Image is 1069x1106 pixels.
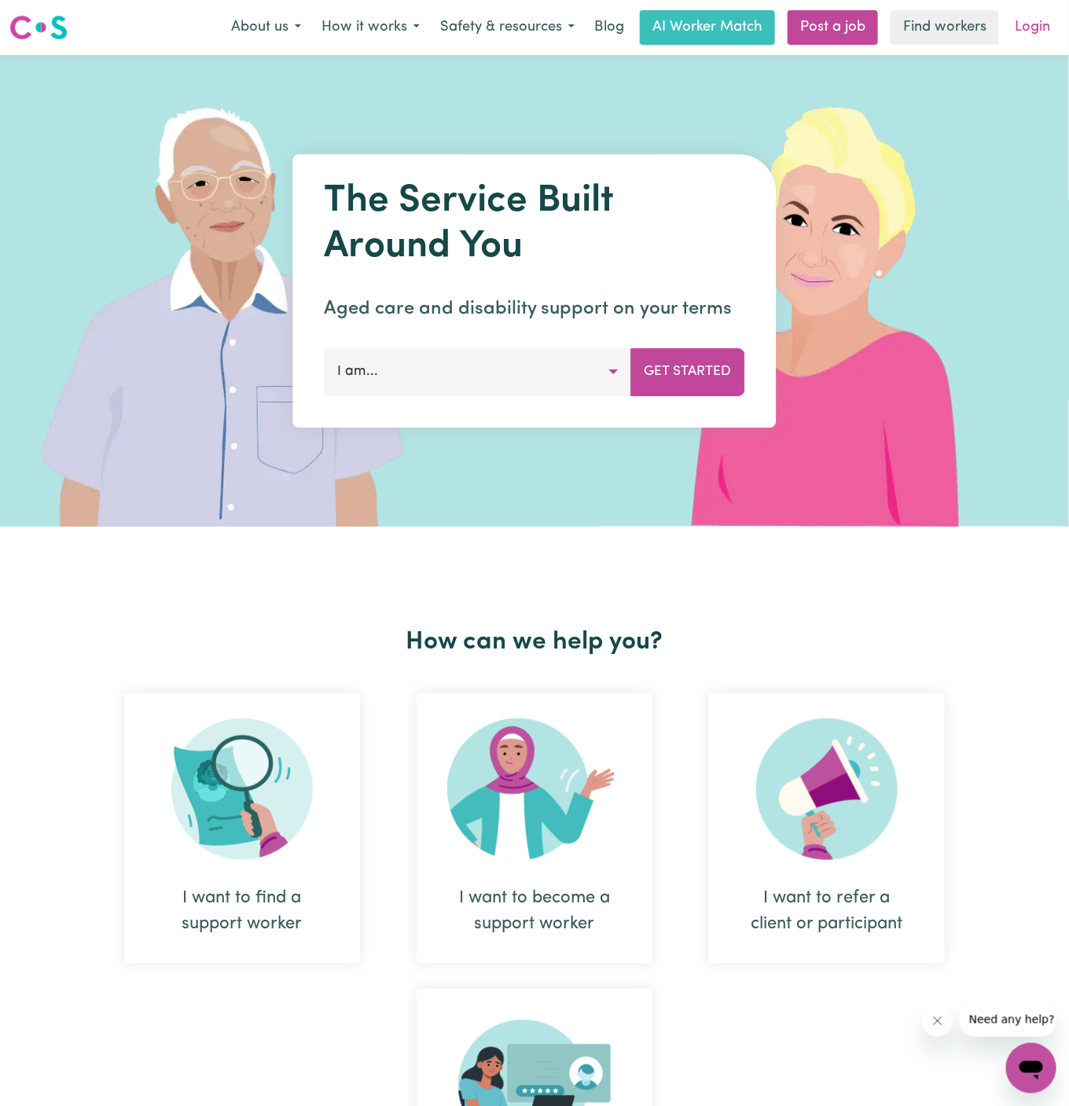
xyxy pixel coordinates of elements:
[891,10,999,45] a: Find workers
[417,693,652,964] div: I want to become a support worker
[162,885,322,937] div: I want to find a support worker
[922,1005,953,1037] iframe: Close message
[631,348,745,395] button: Get Started
[325,179,745,270] h1: The Service Built Around You
[709,693,945,964] div: I want to refer a client or participant
[9,9,68,46] a: Careseekers logo
[960,1002,1056,1037] iframe: Message from company
[747,885,907,937] div: I want to refer a client or participant
[585,10,634,45] a: Blog
[1005,10,1060,45] a: Login
[96,627,973,657] h2: How can we help you?
[325,295,745,323] p: Aged care and disability support on your terms
[124,693,360,964] div: I want to find a support worker
[454,885,615,937] div: I want to become a support worker
[325,348,632,395] button: I am...
[9,13,68,42] img: Careseekers logo
[447,718,622,860] img: Become Worker
[221,11,311,44] button: About us
[311,11,430,44] button: How it works
[640,10,775,45] a: AI Worker Match
[430,11,585,44] button: Safety & resources
[171,718,313,860] img: Search
[756,718,898,860] img: Refer
[788,10,878,45] a: Post a job
[1006,1043,1056,1093] iframe: Button to launch messaging window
